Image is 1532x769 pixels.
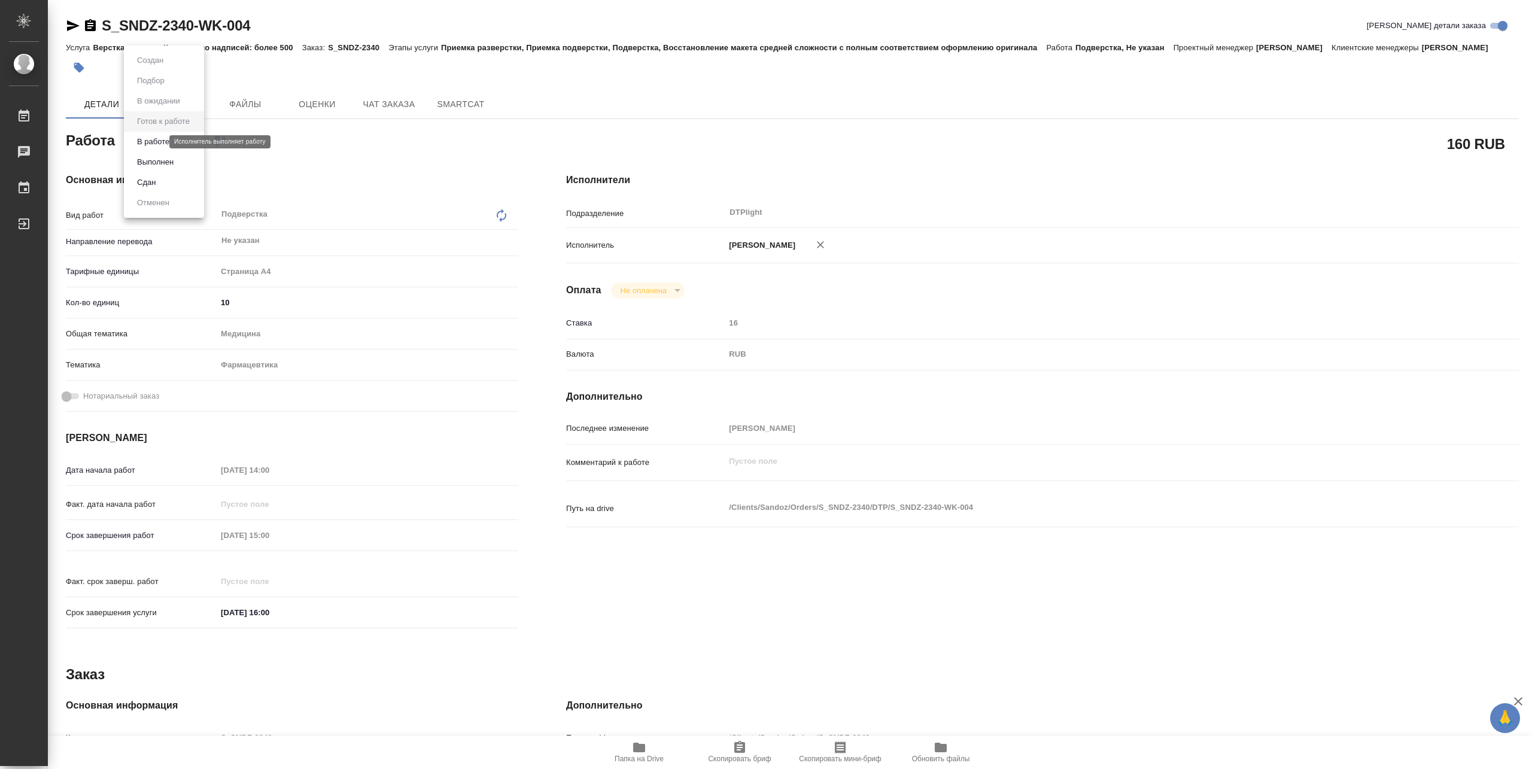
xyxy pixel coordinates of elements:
button: Выполнен [133,156,177,169]
button: Отменен [133,196,173,209]
button: Подбор [133,74,168,87]
button: Создан [133,54,167,67]
button: В ожидании [133,95,184,108]
button: Сдан [133,176,159,189]
button: В работе [133,135,173,148]
button: Готов к работе [133,115,193,128]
